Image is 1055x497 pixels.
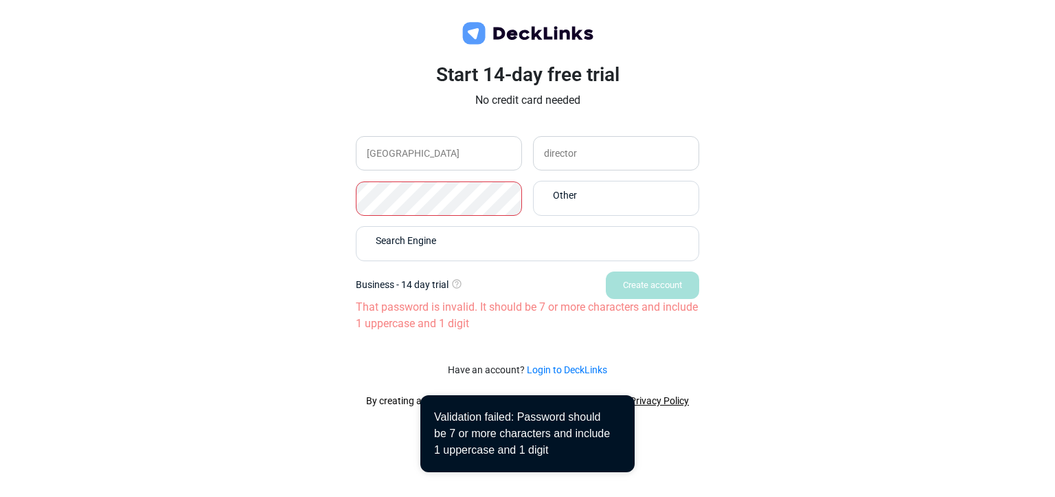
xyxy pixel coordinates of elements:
[553,188,577,202] span: Other
[366,394,689,408] div: By creating an account, you agree to our and
[356,63,699,87] h3: Start 14-day free trial
[459,20,596,47] img: deck-links-logo.c572c7424dfa0d40c150da8c35de9cd0.svg
[533,136,699,170] input: Enter your job title
[448,363,607,377] small: Have an account?
[356,299,699,332] p: That password is invalid. It should be 7 or more characters and include 1 uppercase and 1 digit
[630,395,689,406] a: Privacy Policy
[376,233,436,247] span: Search Engine
[527,364,607,375] a: Login to DeckLinks
[434,409,613,459] div: Validation failed: Password should be 7 or more characters and include 1 uppercase and 1 digit
[356,92,699,109] p: No credit card needed
[613,409,621,423] button: close
[356,136,522,170] input: Enter your company name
